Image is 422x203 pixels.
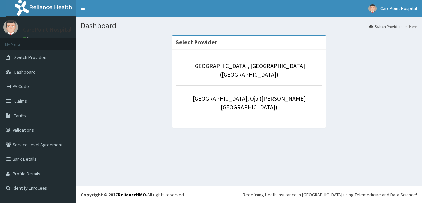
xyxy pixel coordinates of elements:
[243,191,417,198] div: Redefining Heath Insurance in [GEOGRAPHIC_DATA] using Telemedicine and Data Science!
[403,24,417,29] li: Here
[14,54,48,60] span: Switch Providers
[193,62,305,78] a: [GEOGRAPHIC_DATA], [GEOGRAPHIC_DATA] ([GEOGRAPHIC_DATA])
[14,98,27,104] span: Claims
[118,192,146,198] a: RelianceHMO
[3,20,18,35] img: User Image
[380,5,417,11] span: CarePoint Hospital
[369,24,402,29] a: Switch Providers
[14,69,36,75] span: Dashboard
[81,192,147,198] strong: Copyright © 2017 .
[14,113,26,118] span: Tariffs
[368,4,377,13] img: User Image
[193,95,306,111] a: [GEOGRAPHIC_DATA], Ojo ([PERSON_NAME][GEOGRAPHIC_DATA])
[23,27,72,33] p: CarePoint Hospital
[176,38,217,46] strong: Select Provider
[76,186,422,203] footer: All rights reserved.
[81,21,417,30] h1: Dashboard
[23,36,39,41] a: Online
